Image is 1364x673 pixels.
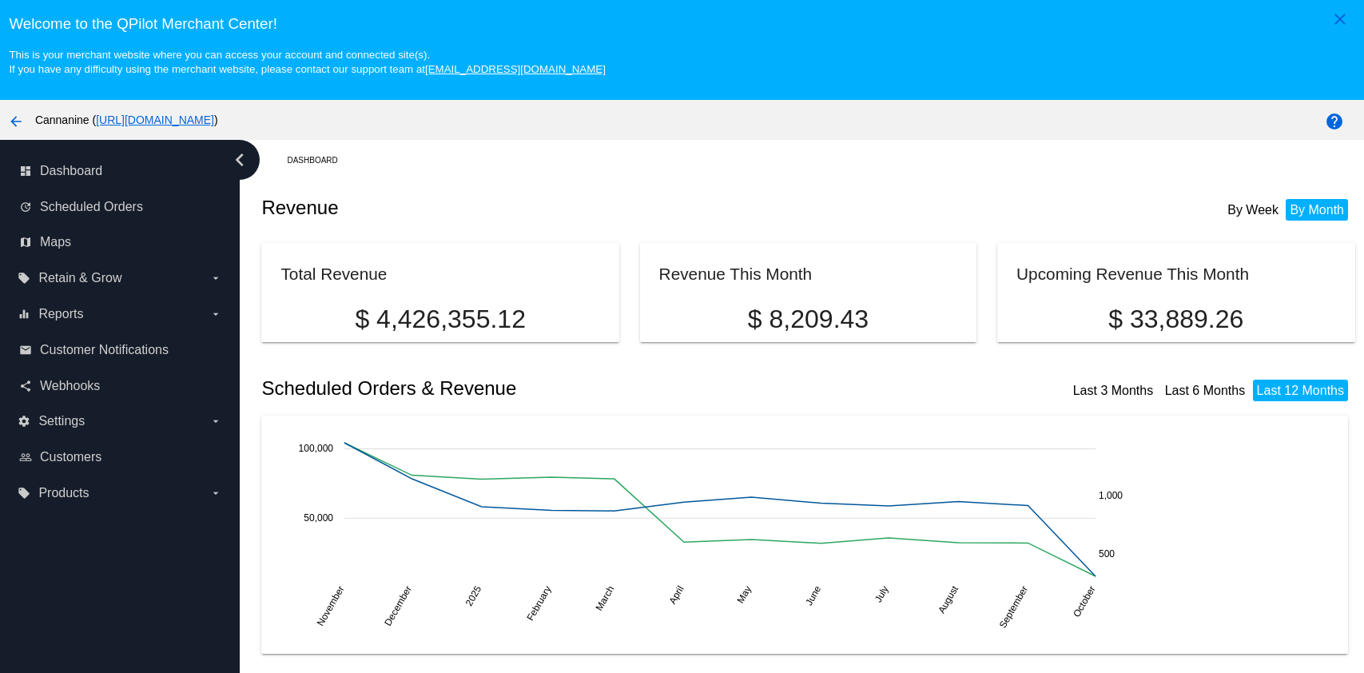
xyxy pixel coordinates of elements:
span: Settings [38,414,85,428]
i: email [19,344,32,356]
i: equalizer [18,308,30,321]
a: map Maps [19,229,222,255]
span: Webhooks [40,379,100,393]
a: people_outline Customers [19,444,222,470]
i: chevron_left [227,147,253,173]
span: Products [38,486,89,500]
text: October [1072,584,1098,619]
text: 2025 [463,583,484,607]
a: Last 12 Months [1257,384,1344,397]
a: [EMAIL_ADDRESS][DOMAIN_NAME] [425,63,606,75]
i: settings [18,415,30,428]
mat-icon: help [1325,112,1344,131]
h2: Scheduled Orders & Revenue [261,377,808,400]
text: February [525,584,554,623]
i: update [19,201,32,213]
a: Last 3 Months [1073,384,1154,397]
text: September [997,584,1030,631]
a: share Webhooks [19,373,222,399]
mat-icon: close [1330,10,1350,29]
p: $ 4,426,355.12 [280,305,599,334]
a: update Scheduled Orders [19,194,222,220]
span: Cannanine ( ) [35,113,218,126]
i: local_offer [18,487,30,500]
i: arrow_drop_down [209,272,222,285]
h2: Revenue [261,197,808,219]
span: Dashboard [40,164,102,178]
span: Scheduled Orders [40,200,143,214]
a: [URL][DOMAIN_NAME] [96,113,214,126]
a: Dashboard [287,148,352,173]
i: arrow_drop_down [209,415,222,428]
i: dashboard [19,165,32,177]
span: Customer Notifications [40,343,169,357]
p: $ 8,209.43 [659,305,958,334]
p: $ 33,889.26 [1016,305,1335,334]
i: arrow_drop_down [209,308,222,321]
i: local_offer [18,272,30,285]
h2: Total Revenue [280,265,387,283]
text: July [873,584,891,604]
span: Maps [40,235,71,249]
a: email Customer Notifications [19,337,222,363]
text: November [315,584,347,628]
text: 50,000 [304,512,334,524]
text: 100,000 [299,443,334,454]
text: December [383,584,415,628]
text: August [937,583,961,615]
a: Last 6 Months [1165,384,1246,397]
h3: Welcome to the QPilot Merchant Center! [9,15,1354,33]
h2: Upcoming Revenue This Month [1016,265,1249,283]
span: Customers [40,450,101,464]
text: 1,000 [1099,490,1123,501]
text: May [735,584,754,606]
i: map [19,236,32,249]
text: June [804,583,824,607]
li: By Week [1223,199,1282,221]
span: Retain & Grow [38,271,121,285]
li: By Month [1286,199,1348,221]
a: dashboard Dashboard [19,158,222,184]
text: April [667,584,686,607]
mat-icon: arrow_back [6,112,26,131]
text: March [594,584,617,613]
h2: Revenue This Month [659,265,813,283]
i: people_outline [19,451,32,464]
small: This is your merchant website where you can access your account and connected site(s). If you hav... [9,49,605,75]
text: 500 [1099,548,1115,560]
i: arrow_drop_down [209,487,222,500]
i: share [19,380,32,392]
span: Reports [38,307,83,321]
